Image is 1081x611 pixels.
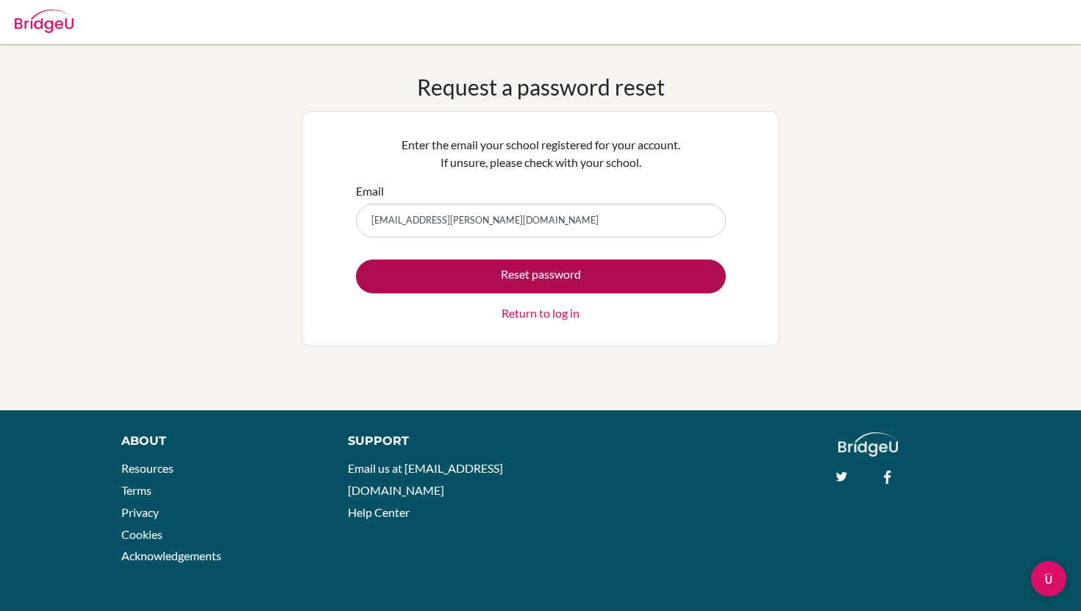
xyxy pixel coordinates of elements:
[348,461,503,497] a: Email us at [EMAIL_ADDRESS][DOMAIN_NAME]
[15,10,74,33] img: Bridge-U
[121,461,174,475] a: Resources
[356,136,726,171] p: Enter the email your school registered for your account. If unsure, please check with your school.
[348,505,410,519] a: Help Center
[121,549,221,562] a: Acknowledgements
[348,432,526,450] div: Support
[121,483,151,497] a: Terms
[356,182,384,200] label: Email
[121,505,159,519] a: Privacy
[502,304,579,322] a: Return to log in
[417,74,665,100] h1: Request a password reset
[838,432,898,457] img: logo_white@2x-f4f0deed5e89b7ecb1c2cc34c3e3d731f90f0f143d5ea2071677605dd97b5244.png
[1031,561,1066,596] div: Open Intercom Messenger
[121,432,315,450] div: About
[121,527,163,541] a: Cookies
[356,260,726,293] button: Reset password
